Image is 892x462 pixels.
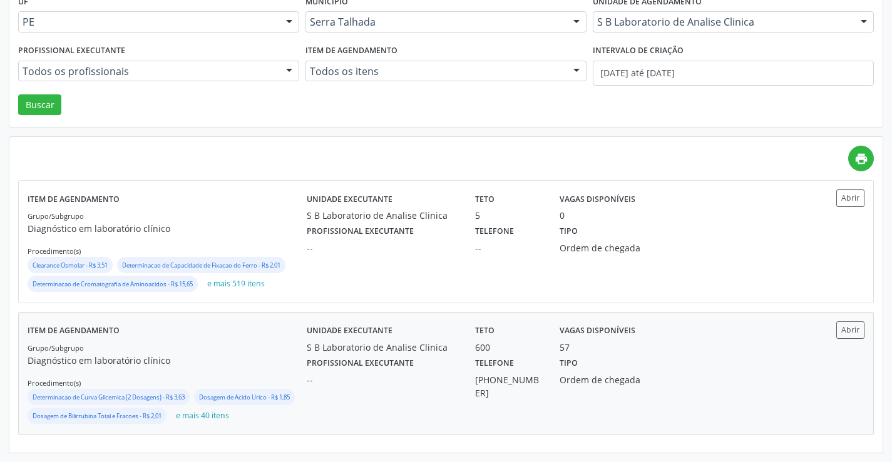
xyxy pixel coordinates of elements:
small: Grupo/Subgrupo [28,211,84,221]
small: Dosagem de Acido Urico - R$ 1,85 [199,393,290,401]
label: Teto [475,189,495,209]
small: Determinacao de Cromatografia de Aminoacidos - R$ 15,65 [33,280,193,288]
div: -- [307,241,458,254]
div: S B Laboratorio de Analise Clinica [307,209,458,222]
span: S B Laboratorio de Analise Clinica [597,16,848,28]
label: Unidade executante [307,189,392,209]
small: Determinacao de Curva Glicemica (2 Dosagens) - R$ 3,63 [33,393,185,401]
button: e mais 519 itens [202,276,270,293]
small: Determinacao de Capacidade de Fixacao do Ferro - R$ 2,01 [122,261,280,269]
label: Tipo [560,354,578,373]
small: Grupo/Subgrupo [28,343,84,353]
div: [PHONE_NUMBER] [475,373,542,399]
div: Ordem de chegada [560,373,669,386]
label: Profissional executante [307,354,414,373]
div: 57 [560,341,570,354]
a: print [848,146,874,171]
span: PE [23,16,274,28]
label: Item de agendamento [28,321,120,341]
label: Unidade executante [307,321,392,341]
span: Todos os profissionais [23,65,274,78]
div: 600 [475,341,542,354]
div: 5 [475,209,542,222]
small: Dosagem de Bilirrubina Total e Fracoes - R$ 2,01 [33,412,161,420]
button: Buscar [18,94,61,116]
label: Tipo [560,222,578,241]
div: Ordem de chegada [560,241,669,254]
button: Abrir [836,189,864,206]
label: Intervalo de criação [593,41,684,61]
label: Item de agendamento [28,189,120,209]
input: Selecione um intervalo [593,61,874,86]
div: S B Laboratorio de Analise Clinica [307,341,458,354]
small: Clearance Osmolar - R$ 3,51 [33,261,108,269]
label: Profissional executante [18,41,125,61]
button: Abrir [836,321,864,338]
label: Vagas disponíveis [560,189,635,209]
small: Procedimento(s) [28,378,81,388]
p: Diagnóstico em laboratório clínico [28,222,307,235]
div: -- [475,241,542,254]
i: print [854,152,868,166]
span: Serra Talhada [310,16,561,28]
label: Teto [475,321,495,341]
label: Item de agendamento [305,41,397,61]
div: -- [307,373,458,386]
span: Todos os itens [310,65,561,78]
div: 0 [560,209,565,222]
button: e mais 40 itens [171,408,234,424]
p: Diagnóstico em laboratório clínico [28,354,307,367]
label: Vagas disponíveis [560,321,635,341]
label: Telefone [475,354,514,373]
label: Profissional executante [307,222,414,241]
small: Procedimento(s) [28,246,81,256]
label: Telefone [475,222,514,241]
